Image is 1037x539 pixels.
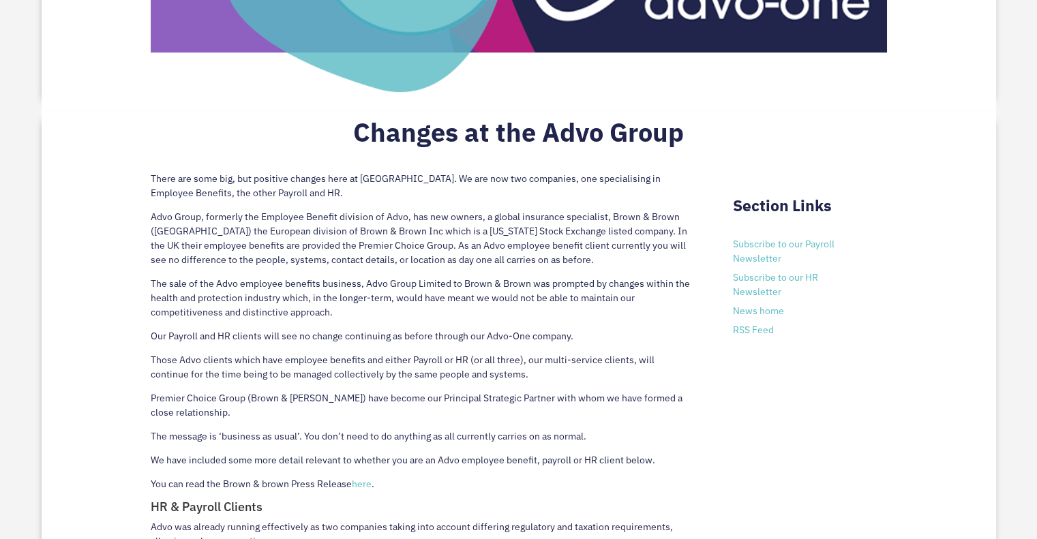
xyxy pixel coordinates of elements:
p: We have included some more detail relevant to whether you are an Advo employee benefit, payroll o... [151,453,693,477]
h2: Changes at the Advo Group [151,117,887,155]
p: Premier Choice Group (Brown & [PERSON_NAME]) have become our Principal Strategic Partner with who... [151,391,693,429]
a: News home [733,305,784,317]
p: You can read the Brown & brown Press Release . [151,477,693,501]
h2: Section Links [733,196,886,222]
a: Subscribe to our HR Newsletter [733,271,818,298]
a: Subscribe to our Payroll Newsletter [733,238,835,264]
p: There are some big, but positive changes here at [GEOGRAPHIC_DATA]. We are now two companies, one... [151,172,693,210]
p: Our Payroll and HR clients will see no change continuing as before through our Advo-One company. [151,329,693,353]
p: Advo Group, formerly the Employee Benefit division of Advo, has new owners, a global insurance sp... [151,210,693,277]
a: RSS Feed [733,324,774,336]
p: The message is ‘business as usual’. You don’t need to do anything as all currently carries on as ... [151,429,693,453]
p: Those Advo clients which have employee benefits and either Payroll or HR (or all three), our mult... [151,353,693,391]
h4: HR & Payroll Clients [151,501,693,520]
p: The sale of the Advo employee benefits business, Advo Group Limited to Brown & Brown was prompted... [151,277,693,329]
a: here [352,478,372,490]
